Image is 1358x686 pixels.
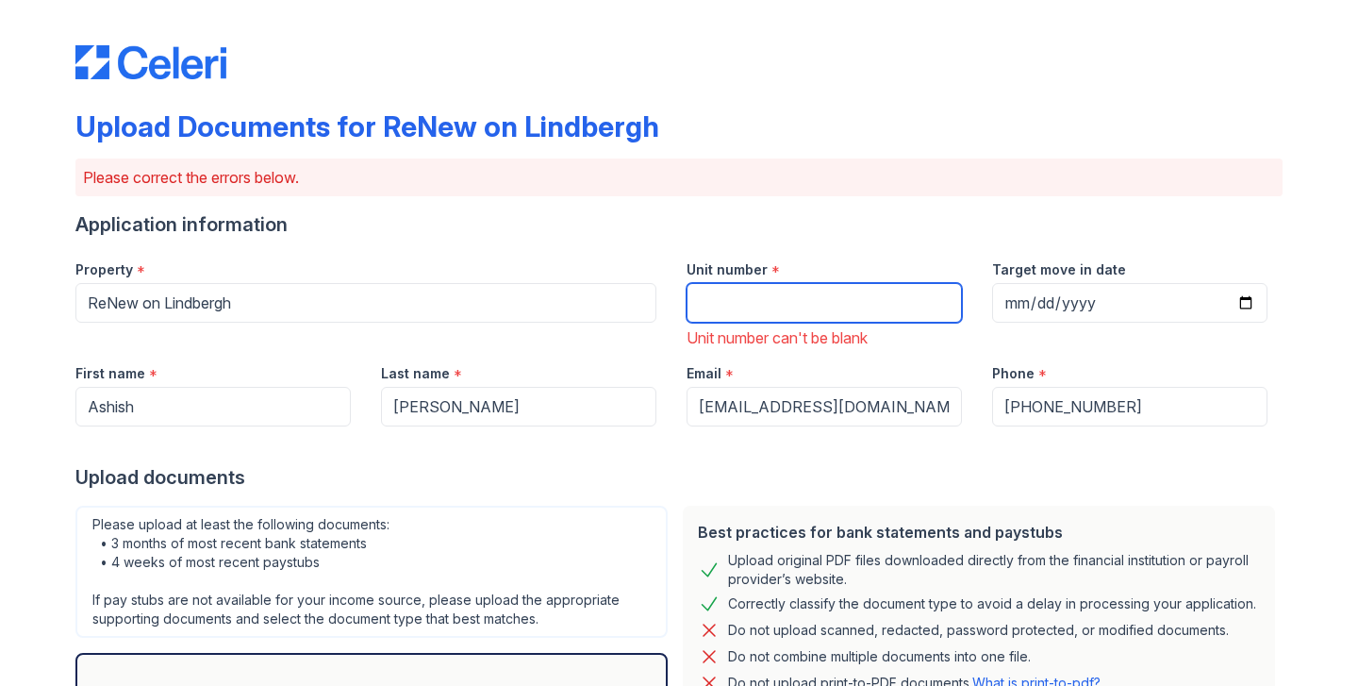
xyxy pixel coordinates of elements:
[687,260,768,279] label: Unit number
[75,260,133,279] label: Property
[381,364,450,383] label: Last name
[992,260,1126,279] label: Target move in date
[728,593,1256,615] div: Correctly classify the document type to avoid a delay in processing your application.
[992,364,1035,383] label: Phone
[75,464,1283,491] div: Upload documents
[75,506,668,638] div: Please upload at least the following documents: • 3 months of most recent bank statements • 4 wee...
[728,645,1031,668] div: Do not combine multiple documents into one file.
[75,45,226,79] img: CE_Logo_Blue-a8612792a0a2168367f1c8372b55b34899dd931a85d93a1a3d3e32e68fde9ad4.png
[728,619,1229,642] div: Do not upload scanned, redacted, password protected, or modified documents.
[698,521,1260,544] div: Best practices for bank statements and paystubs
[687,326,962,349] div: Unit number can't be blank
[75,211,1283,238] div: Application information
[75,109,659,143] div: Upload Documents for ReNew on Lindbergh
[83,166,1275,189] p: Please correct the errors below.
[728,551,1260,589] div: Upload original PDF files downloaded directly from the financial institution or payroll provider’...
[75,364,145,383] label: First name
[687,364,721,383] label: Email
